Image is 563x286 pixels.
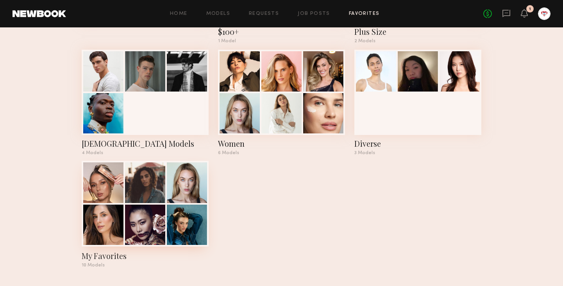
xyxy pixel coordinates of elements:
[82,263,209,268] div: 10 Models
[249,11,279,16] a: Requests
[218,26,345,37] div: $100+
[298,11,330,16] a: Job Posts
[170,11,188,16] a: Home
[218,138,345,149] div: Women
[82,50,209,155] a: [DEMOGRAPHIC_DATA] Models4 Models
[354,39,481,43] div: 2 Models
[82,250,209,261] div: My Favorites
[354,50,481,155] a: Diverse3 Models
[529,7,531,11] div: 1
[218,151,345,155] div: 6 Models
[82,138,209,149] div: Male Models
[82,151,209,155] div: 4 Models
[206,11,230,16] a: Models
[349,11,380,16] a: Favorites
[82,162,209,267] a: My Favorites10 Models
[354,26,481,37] div: Plus Size
[218,39,345,43] div: 1 Model
[354,138,481,149] div: Diverse
[218,50,345,155] a: Women6 Models
[354,151,481,155] div: 3 Models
